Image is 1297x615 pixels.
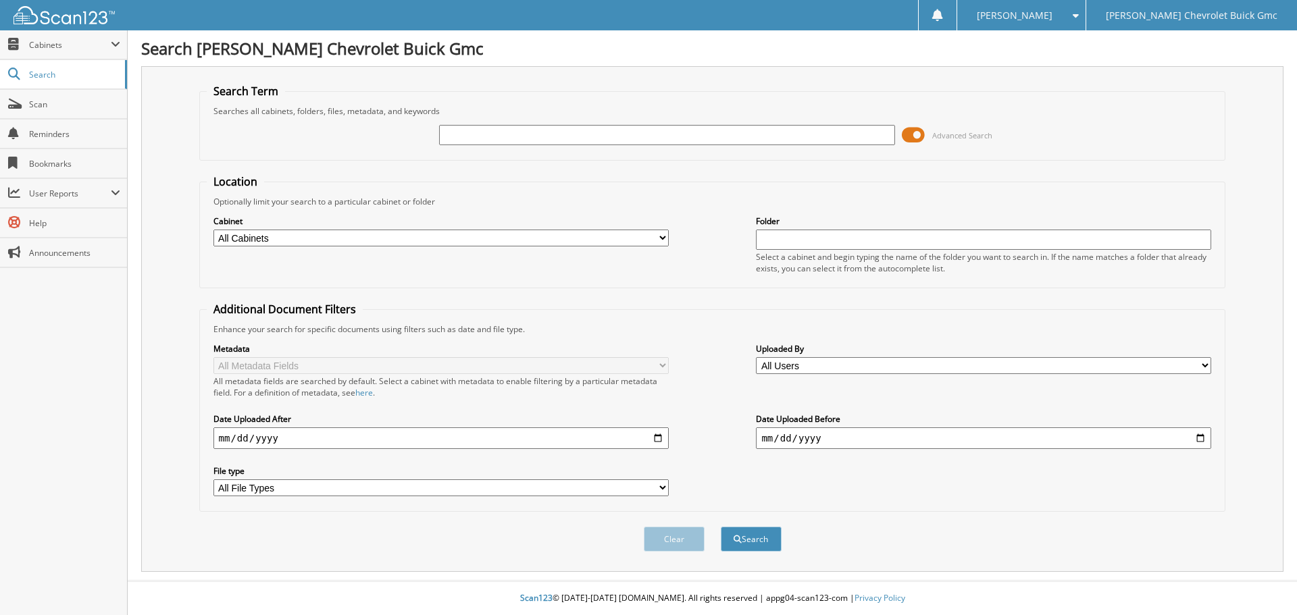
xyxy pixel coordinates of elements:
label: Uploaded By [756,343,1211,354]
span: Help [29,217,120,229]
span: Reminders [29,128,120,140]
button: Search [721,527,782,552]
span: [PERSON_NAME] Chevrolet Buick Gmc [1106,11,1277,20]
span: Bookmarks [29,158,120,169]
span: Search [29,69,118,80]
div: © [DATE]-[DATE] [DOMAIN_NAME]. All rights reserved | appg04-scan123-com | [128,582,1297,615]
label: Date Uploaded Before [756,413,1211,425]
label: Cabinet [213,215,669,227]
a: here [355,387,373,398]
div: Enhance your search for specific documents using filters such as date and file type. [207,323,1219,335]
span: [PERSON_NAME] [977,11,1052,20]
input: end [756,427,1211,449]
legend: Search Term [207,84,285,99]
label: Metadata [213,343,669,354]
div: Select a cabinet and begin typing the name of the folder you want to search in. If the name match... [756,251,1211,274]
span: Scan [29,99,120,110]
input: start [213,427,669,449]
legend: Location [207,174,264,189]
span: Advanced Search [932,130,992,140]
label: File type [213,465,669,477]
label: Date Uploaded After [213,413,669,425]
div: Optionally limit your search to a particular cabinet or folder [207,196,1219,207]
span: Scan123 [520,592,553,604]
label: Folder [756,215,1211,227]
span: Cabinets [29,39,111,51]
h1: Search [PERSON_NAME] Chevrolet Buick Gmc [141,37,1283,59]
legend: Additional Document Filters [207,302,363,317]
span: User Reports [29,188,111,199]
img: scan123-logo-white.svg [14,6,115,24]
button: Clear [644,527,705,552]
a: Privacy Policy [855,592,905,604]
span: Announcements [29,247,120,259]
div: All metadata fields are searched by default. Select a cabinet with metadata to enable filtering b... [213,375,669,398]
div: Searches all cabinets, folders, files, metadata, and keywords [207,105,1219,117]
